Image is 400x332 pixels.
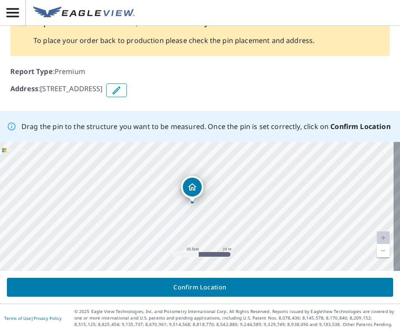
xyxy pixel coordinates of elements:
[7,278,393,297] button: Confirm Location
[181,176,203,203] div: Dropped pin, building 1, Residential property, 2311 N Congress Ave Boynton Beach, FL 33426
[4,315,31,321] a: Terms of Use
[377,231,390,244] a: Current Level 20, Zoom In Disabled
[330,122,390,131] b: Confirm Location
[33,6,135,19] img: EV Logo
[377,244,390,257] a: Current Level 20, Zoom Out
[4,316,62,321] p: |
[10,83,103,97] p: : [STREET_ADDRESS]
[10,66,390,77] p: : Premium
[10,67,53,76] b: Report Type
[34,35,314,46] p: To place your order back to production please check the pin placement and address.
[10,84,38,93] b: Address
[14,282,386,293] span: Confirm Location
[22,121,391,132] p: Drag the pin to the structure you want to be measured. Once the pin is set correctly, click on
[74,308,396,328] p: © 2025 Eagle View Technologies, Inc. and Pictometry International Corp. All Rights Reserved. Repo...
[34,315,62,321] a: Privacy Policy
